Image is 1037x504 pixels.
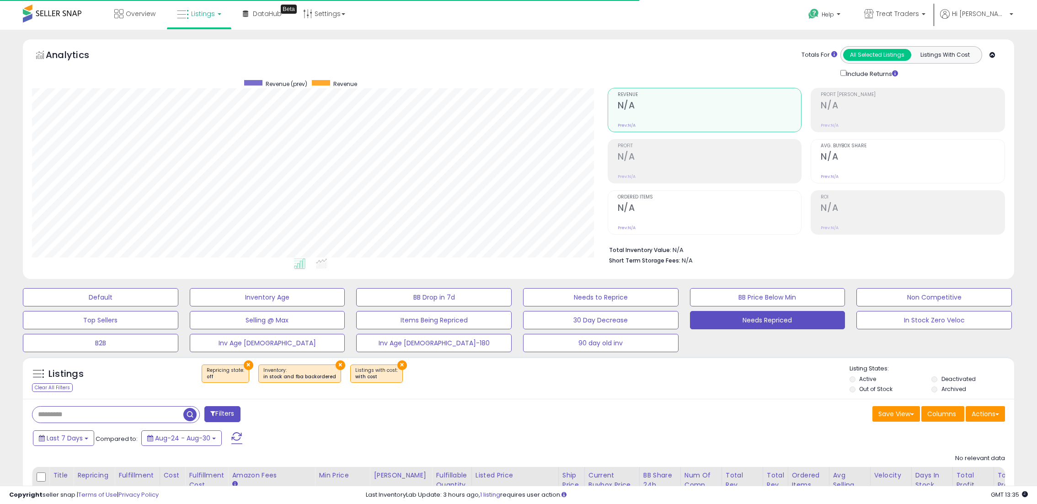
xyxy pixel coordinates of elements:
div: Avg Selling Price [833,471,866,499]
button: Inv Age [DEMOGRAPHIC_DATA]-180 [356,334,512,352]
span: ROI [821,195,1005,200]
button: Items Being Repriced [356,311,512,329]
a: Help [801,1,850,30]
button: BB Price Below Min [690,288,845,306]
span: Revenue [333,80,357,88]
button: B2B [23,334,178,352]
a: Hi [PERSON_NAME] [940,9,1013,30]
button: × [397,360,407,370]
h5: Listings [48,368,84,381]
div: Total Profit Diff. [998,471,1016,499]
button: 90 day old inv [523,334,679,352]
small: Prev: N/A [618,174,636,179]
div: in stock and fba backordered [263,374,336,380]
span: DataHub [253,9,282,18]
small: Prev: N/A [821,225,839,231]
h2: N/A [821,203,1005,215]
span: Inventory : [263,367,336,381]
button: Columns [921,406,964,422]
button: × [336,360,345,370]
span: Revenue [618,92,802,97]
span: Columns [927,409,956,418]
button: Needs to Reprice [523,288,679,306]
small: Prev: N/A [618,123,636,128]
a: 1 listing [480,490,500,499]
div: Total Profit [957,471,990,490]
span: Treat Traders [876,9,919,18]
div: Title [53,471,69,480]
label: Archived [941,385,966,393]
small: Prev: N/A [821,123,839,128]
span: Hi [PERSON_NAME] [952,9,1007,18]
span: Last 7 Days [47,434,83,443]
a: Privacy Policy [118,490,159,499]
div: Velocity [874,471,908,480]
small: Prev: N/A [618,225,636,231]
div: Repricing [77,471,111,480]
span: 2025-09-8 13:35 GMT [991,490,1028,499]
div: Num of Comp. [684,471,718,490]
span: Ordered Items [618,195,802,200]
h2: N/A [618,151,802,164]
button: Inventory Age [190,288,345,306]
i: Get Help [808,8,819,20]
div: Total Rev. Diff. [767,471,784,499]
div: Current Buybox Price [588,471,636,490]
div: Amazon Fees [232,471,311,480]
button: Inv Age [DEMOGRAPHIC_DATA] [190,334,345,352]
div: Fulfillment [118,471,155,480]
li: N/A [609,244,998,255]
span: Compared to: [96,434,138,443]
label: Active [859,375,876,383]
small: Amazon Fees. [232,480,237,488]
p: Listing States: [850,365,1015,373]
button: Aug-24 - Aug-30 [141,430,222,446]
span: Repricing state : [207,367,244,381]
h2: N/A [618,203,802,215]
button: × [244,360,253,370]
b: Total Inventory Value: [609,246,671,254]
button: Listings With Cost [911,49,979,61]
button: Actions [966,406,1005,422]
span: Help [822,11,834,18]
div: off [207,374,244,380]
span: Avg. Buybox Share [821,144,1005,149]
div: Ship Price [562,471,581,490]
span: Overview [126,9,155,18]
div: Clear All Filters [32,383,73,392]
button: Top Sellers [23,311,178,329]
div: Cost [164,471,182,480]
label: Deactivated [941,375,976,383]
h2: N/A [821,151,1005,164]
button: Filters [204,406,240,422]
span: Profit [618,144,802,149]
div: BB Share 24h. [643,471,677,490]
span: N/A [682,256,693,265]
div: Tooltip anchor [281,5,297,14]
div: No relevant data [955,454,1005,463]
button: 30 Day Decrease [523,311,679,329]
div: seller snap | | [9,491,159,499]
div: Fulfillable Quantity [436,471,467,490]
span: Profit [PERSON_NAME] [821,92,1005,97]
div: Fulfillment Cost [189,471,224,490]
div: Include Returns [834,68,909,79]
button: Needs Repriced [690,311,845,329]
button: Last 7 Days [33,430,94,446]
label: Out of Stock [859,385,893,393]
small: Prev: N/A [821,174,839,179]
span: Listings [191,9,215,18]
div: Listed Price [476,471,555,480]
button: BB Drop in 7d [356,288,512,306]
button: All Selected Listings [843,49,911,61]
div: Min Price [319,471,366,480]
a: Terms of Use [78,490,117,499]
div: with cost [355,374,398,380]
h2: N/A [821,100,1005,113]
div: Totals For [802,51,837,59]
button: Save View [872,406,920,422]
div: Last InventoryLab Update: 3 hours ago, requires user action. [366,491,1028,499]
b: Short Term Storage Fees: [609,257,680,264]
div: Days In Stock [915,471,949,490]
span: Revenue (prev) [266,80,307,88]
